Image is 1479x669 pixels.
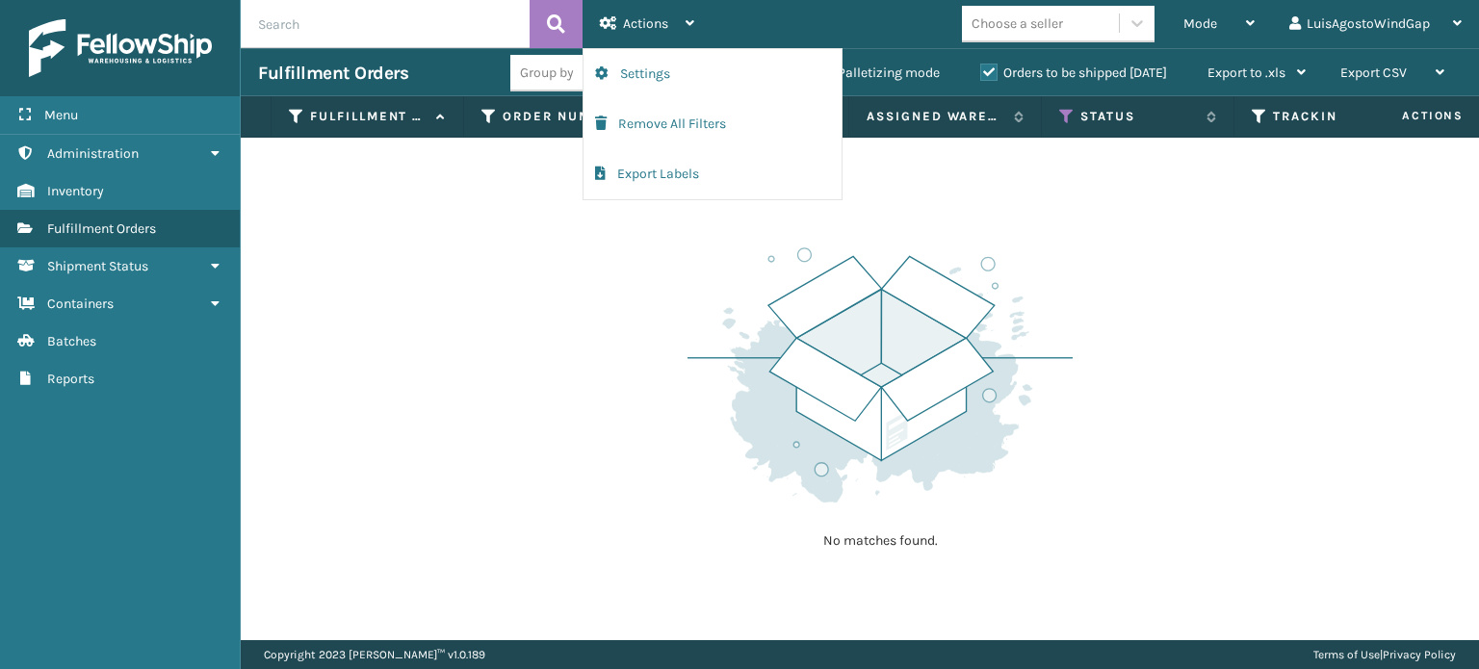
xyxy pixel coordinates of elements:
span: Actions [1341,100,1475,132]
span: Containers [47,296,114,312]
span: Mode [1183,15,1217,32]
button: Export Labels [584,149,842,199]
button: Settings [584,49,842,99]
h3: Fulfillment Orders [258,62,408,85]
span: Inventory [47,183,104,199]
p: Copyright 2023 [PERSON_NAME]™ v 1.0.189 [264,640,485,669]
span: Menu [44,107,78,123]
a: Privacy Policy [1383,648,1456,661]
span: Export to .xls [1207,64,1285,81]
label: Status [1080,108,1197,125]
span: Actions [623,15,668,32]
span: Reports [47,371,94,387]
img: logo [29,19,212,77]
span: Shipment Status [47,258,148,274]
button: Remove All Filters [584,99,842,149]
span: Administration [47,145,139,162]
div: | [1313,640,1456,669]
label: Order Number [503,108,619,125]
label: Orders to be shipped [DATE] [980,64,1167,81]
span: Batches [47,333,96,349]
label: Fulfillment Order Id [310,108,427,125]
span: Export CSV [1340,64,1407,81]
label: Assigned Warehouse [867,108,1004,125]
a: Terms of Use [1313,648,1380,661]
label: Tracking Number [1273,108,1389,125]
div: Group by [520,63,574,83]
span: Fulfillment Orders [47,220,156,237]
div: Choose a seller [972,13,1063,34]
